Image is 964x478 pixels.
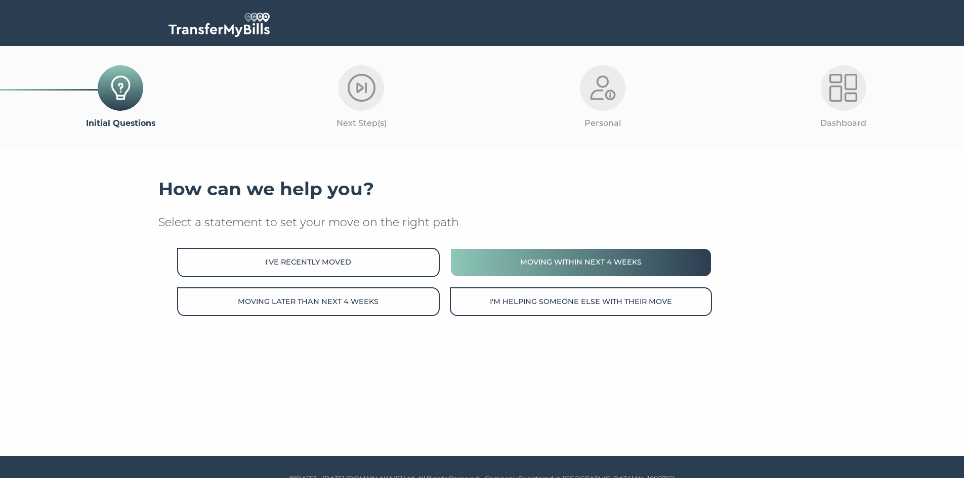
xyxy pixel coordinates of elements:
[241,117,482,130] p: Next Step(s)
[450,248,712,277] button: Moving within next 4 weeks
[177,287,439,316] button: Moving later than next 4 weeks
[158,178,806,200] h3: How can we help you?
[158,215,806,230] p: Select a statement to set your move on the right path
[177,248,439,277] button: I've recently moved
[482,117,723,130] p: Personal
[829,74,857,102] img: Dashboard-Light.png
[450,287,712,316] button: I'm helping someone else with their move
[169,13,270,37] img: TransferMyBills.com - Helping ease the stress of moving
[589,74,616,102] img: Personal-Light.png
[348,74,375,102] img: Next-Step-Light.png
[107,74,135,102] img: Initial-Questions-Icon.png
[723,117,964,130] p: Dashboard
